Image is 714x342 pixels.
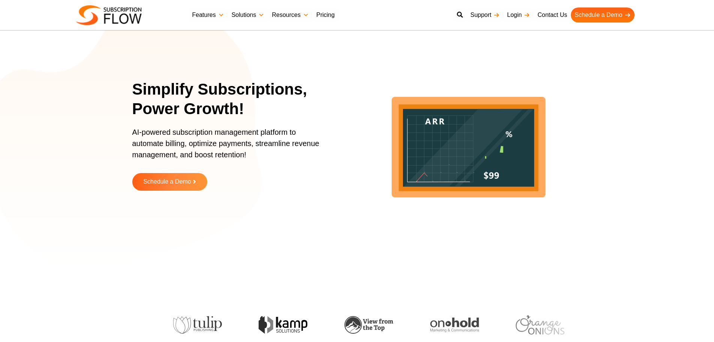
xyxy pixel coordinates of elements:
iframe: Intercom live chat [689,316,707,334]
img: Subscriptionflow [76,5,142,25]
a: Contact Us [534,8,571,23]
img: orange-onions [403,315,452,334]
img: vault [489,315,538,334]
a: Schedule a Demo [571,8,634,23]
a: Features [189,8,228,23]
img: view-from-the-top [232,316,281,334]
a: Resources [268,8,312,23]
span: Schedule a Demo [143,179,191,185]
a: Support [467,8,503,23]
img: onhold-marketing [318,318,367,333]
a: Login [503,8,534,23]
a: Pricing [313,8,338,23]
a: Solutions [228,8,268,23]
img: kamp-solution [147,316,195,334]
h1: Simplify Subscriptions, Power Growth! [132,80,337,119]
a: Schedule a Demo [132,173,207,191]
p: AI-powered subscription management platform to automate billing, optimize payments, streamline re... [132,127,327,168]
